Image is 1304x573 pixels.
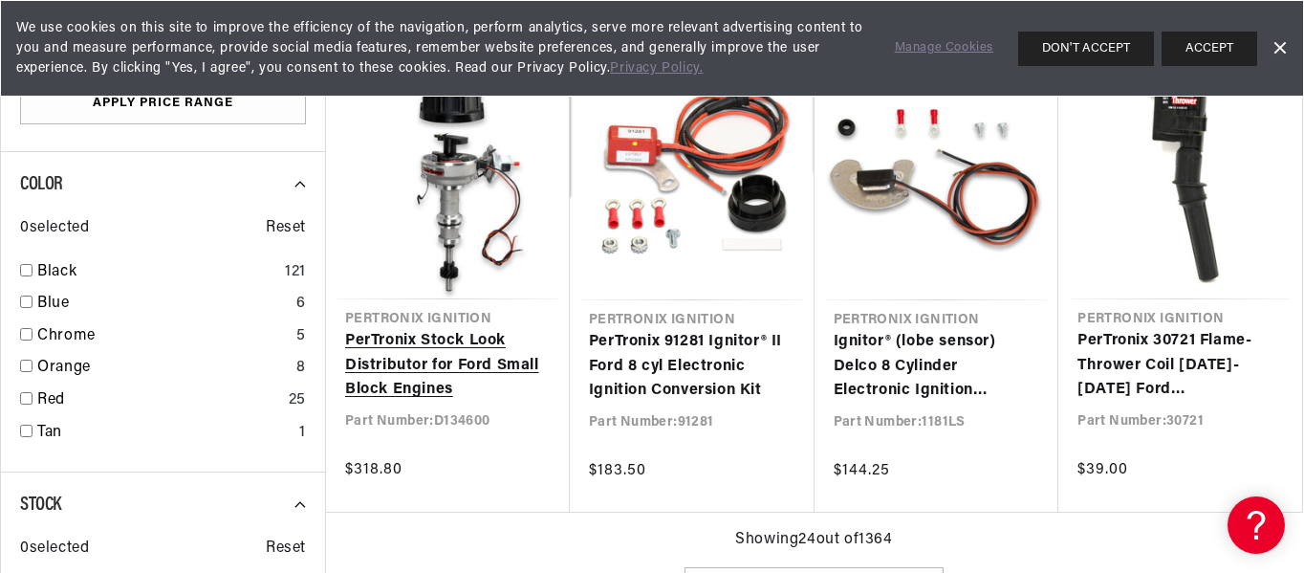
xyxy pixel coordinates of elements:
a: Orange [37,356,289,381]
a: Dismiss Banner [1265,34,1293,63]
span: Color [20,175,63,194]
div: 25 [289,388,306,413]
button: DON'T ACCEPT [1018,32,1154,66]
a: Tan [37,421,292,446]
span: Showing 24 out of 1364 [735,528,892,553]
span: We use cookies on this site to improve the efficiency of the navigation, perform analytics, serve... [16,18,868,78]
a: Red [37,388,281,413]
a: Black [37,260,277,285]
a: PerTronix 91281 Ignitor® II Ford 8 cyl Electronic Ignition Conversion Kit [589,330,795,404]
div: 1 [299,421,306,446]
a: Manage Cookies [895,38,993,58]
a: PerTronix 30721 Flame-Thrower Coil [DATE]-[DATE] Ford 4.6L/5.4L/6.8L 2- Valve COP (coil on plug) [1077,329,1283,403]
span: 0 selected [20,537,89,562]
div: 5 [296,324,306,349]
a: Privacy Policy. [610,61,703,76]
a: Chrome [37,324,289,349]
a: Ignitor® (lobe sensor) Delco 8 Cylinder Electronic Ignition Conversion Kit [834,330,1040,404]
span: Reset [266,216,306,241]
div: 6 [296,292,306,317]
span: Reset [266,537,306,562]
button: ACCEPT [1162,32,1257,66]
span: Stock [20,496,61,515]
button: Apply Price Range [20,82,306,125]
a: Blue [37,292,289,317]
div: 121 [285,260,306,285]
div: 8 [296,356,306,381]
a: PerTronix Stock Look Distributor for Ford Small Block Engines [345,329,551,403]
span: 0 selected [20,216,89,241]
